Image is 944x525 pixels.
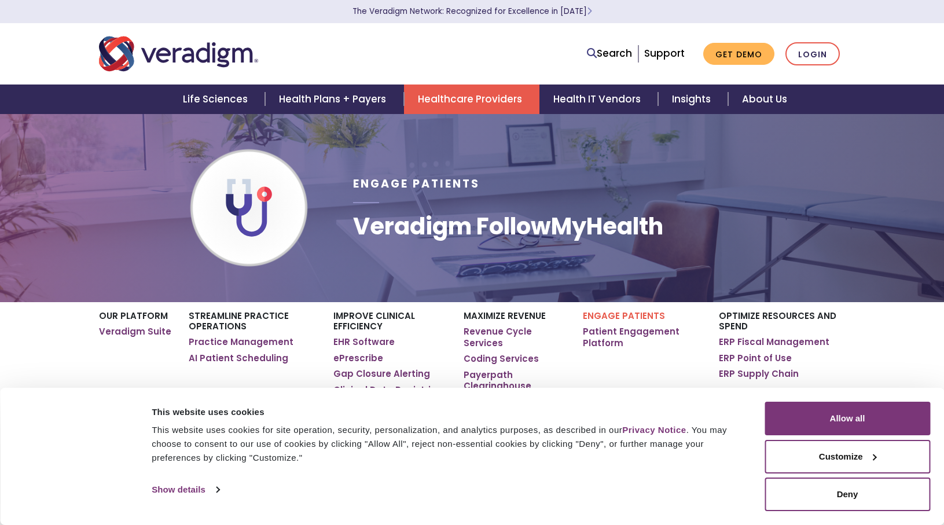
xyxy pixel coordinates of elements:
button: Deny [765,478,930,511]
button: Customize [765,440,930,473]
a: Life Sciences [169,85,265,114]
a: Login [785,42,840,66]
a: ERP Supply Chain [719,368,799,380]
a: Show details [152,481,219,498]
a: Clinical Data Registries [333,384,442,396]
a: Payerpath Clearinghouse [464,369,565,392]
h1: Veradigm FollowMyHealth [353,212,663,240]
a: ePrescribe [333,353,383,364]
div: This website uses cookies [152,405,739,419]
a: Insights [658,85,728,114]
a: Gap Closure Alerting [333,368,430,380]
a: Coding Services [464,353,539,365]
span: Engage Patients [353,176,480,192]
a: Practice Management [189,336,293,348]
a: Support [644,46,685,60]
a: AI Patient Scheduling [189,353,288,364]
div: This website uses cookies for site operation, security, personalization, and analytics purposes, ... [152,423,739,465]
a: Veradigm Suite [99,326,171,337]
img: Veradigm logo [99,35,258,73]
a: Search [587,46,632,61]
button: Allow all [765,402,930,435]
a: Healthcare Providers [404,85,539,114]
a: EHR Software [333,336,395,348]
a: Revenue Cycle Services [464,326,565,348]
a: About Us [728,85,801,114]
a: Privacy Notice [622,425,686,435]
a: Patient Engagement Platform [583,326,701,348]
a: ERP Fiscal Management [719,336,829,348]
a: Health IT Vendors [539,85,658,114]
a: The Veradigm Network: Recognized for Excellence in [DATE]Learn More [352,6,592,17]
a: Health Plans + Payers [265,85,403,114]
span: Learn More [587,6,592,17]
a: ERP Point of Use [719,353,792,364]
a: Get Demo [703,43,774,65]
